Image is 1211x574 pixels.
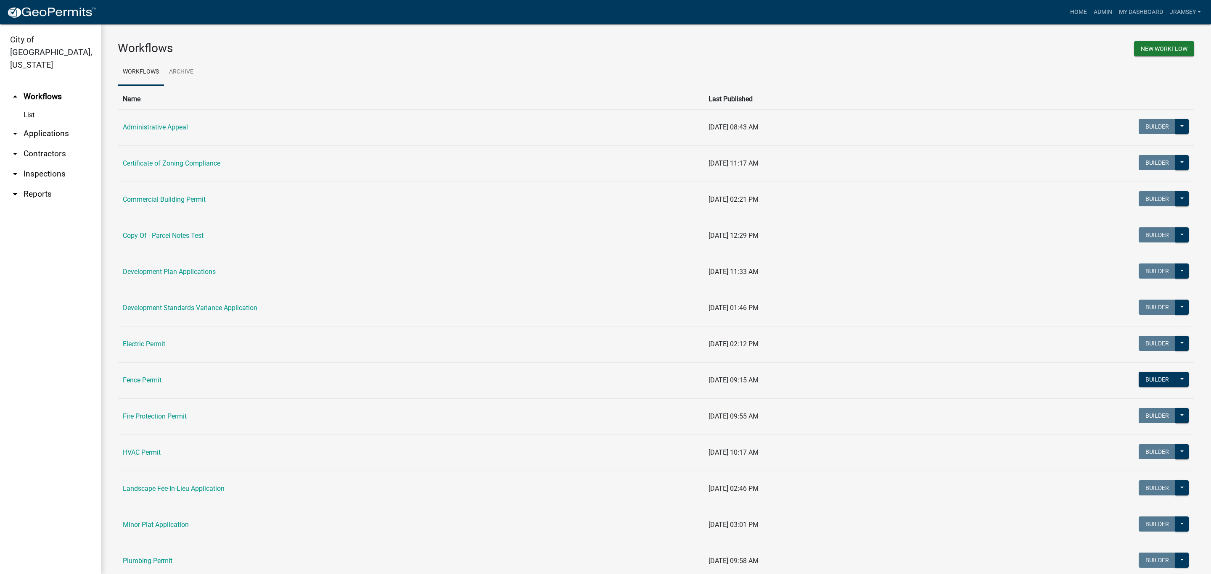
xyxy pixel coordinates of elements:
span: [DATE] 02:21 PM [709,195,759,203]
a: jramsey [1166,4,1204,20]
a: Development Standards Variance Application [123,304,257,312]
span: [DATE] 11:17 AM [709,159,759,167]
i: arrow_drop_down [10,129,20,139]
h3: Workflows [118,41,650,55]
span: [DATE] 09:58 AM [709,557,759,565]
a: Minor Plat Application [123,521,189,529]
i: arrow_drop_up [10,92,20,102]
a: Electric Permit [123,340,165,348]
a: Workflows [118,59,164,86]
span: [DATE] 12:29 PM [709,232,759,240]
a: Fence Permit [123,376,161,384]
span: [DATE] 03:01 PM [709,521,759,529]
button: Builder [1139,227,1176,242]
a: HVAC Permit [123,448,161,456]
a: Archive [164,59,198,86]
button: Builder [1139,516,1176,532]
i: arrow_drop_down [10,149,20,159]
span: [DATE] 02:46 PM [709,484,759,492]
button: Builder [1139,263,1176,279]
th: Last Published [703,89,947,109]
a: Fire Protection Permit [123,412,187,420]
button: Builder [1139,336,1176,351]
button: Builder [1139,155,1176,170]
a: Plumbing Permit [123,557,172,565]
th: Name [118,89,703,109]
a: Admin [1090,4,1116,20]
button: Builder [1139,408,1176,423]
button: Builder [1139,372,1176,387]
button: Builder [1139,444,1176,459]
span: [DATE] 09:15 AM [709,376,759,384]
a: Certificate of Zoning Compliance [123,159,220,167]
span: [DATE] 09:55 AM [709,412,759,420]
a: Home [1067,4,1090,20]
i: arrow_drop_down [10,189,20,199]
span: [DATE] 11:33 AM [709,268,759,276]
a: My Dashboard [1116,4,1166,20]
button: New Workflow [1134,41,1194,56]
button: Builder [1139,300,1176,315]
button: Builder [1139,480,1176,495]
span: [DATE] 10:17 AM [709,448,759,456]
a: Landscape Fee-In-Lieu Application [123,484,225,492]
button: Builder [1139,119,1176,134]
a: Commercial Building Permit [123,195,206,203]
span: [DATE] 01:46 PM [709,304,759,312]
span: [DATE] 02:12 PM [709,340,759,348]
i: arrow_drop_down [10,169,20,179]
a: Development Plan Applications [123,268,216,276]
span: [DATE] 08:43 AM [709,123,759,131]
a: Copy Of - Parcel Notes Test [123,232,204,240]
a: Administrative Appeal [123,123,188,131]
button: Builder [1139,553,1176,568]
button: Builder [1139,191,1176,206]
